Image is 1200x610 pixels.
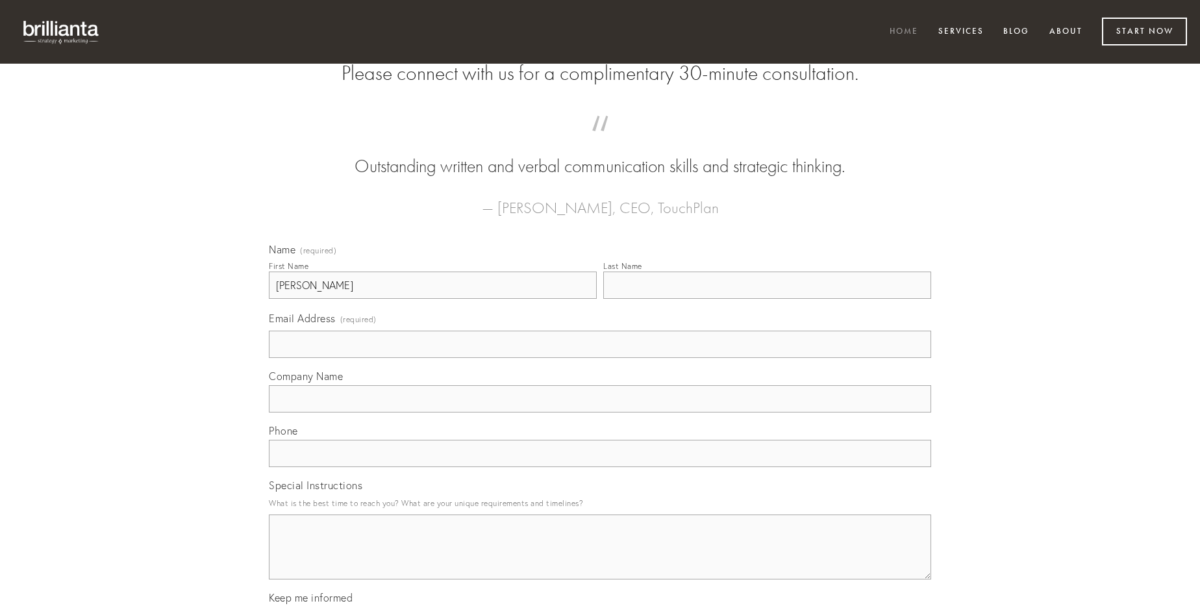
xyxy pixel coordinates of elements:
span: Company Name [269,370,343,383]
p: What is the best time to reach you? What are your unique requirements and timelines? [269,494,931,512]
a: Services [930,21,992,43]
span: (required) [340,311,377,328]
div: Last Name [603,261,642,271]
span: Name [269,243,295,256]
a: About [1041,21,1091,43]
a: Start Now [1102,18,1187,45]
span: Email Address [269,312,336,325]
span: Phone [269,424,298,437]
span: (required) [300,247,336,255]
span: Special Instructions [269,479,362,492]
div: First Name [269,261,308,271]
span: Keep me informed [269,591,353,604]
a: Home [881,21,927,43]
h2: Please connect with us for a complimentary 30-minute consultation. [269,61,931,86]
a: Blog [995,21,1038,43]
span: “ [290,129,910,154]
blockquote: Outstanding written and verbal communication skills and strategic thinking. [290,129,910,179]
figcaption: — [PERSON_NAME], CEO, TouchPlan [290,179,910,221]
img: brillianta - research, strategy, marketing [13,13,110,51]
